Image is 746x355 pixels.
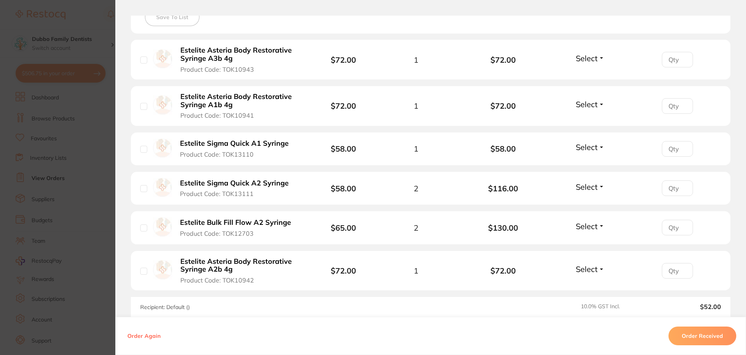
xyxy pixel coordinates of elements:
b: $58.00 [460,144,547,153]
img: Estelite Sigma Quick A1 Syringe [153,139,172,157]
b: $72.00 [331,101,356,111]
span: Recipient: Default ( ) [140,304,190,311]
span: Select [576,264,598,274]
button: Estelite Bulk Fill Flow A2 Syringe Product Code: TOK12703 [178,218,300,237]
b: $130.00 [460,223,547,232]
span: 2 [414,223,418,232]
span: Product Code: TOK12703 [180,230,254,237]
b: $72.00 [331,55,356,65]
span: Product Code: TOK10943 [180,66,254,73]
input: Qty [662,98,693,114]
img: Estelite Sigma Quick A2 Syringe [153,178,172,197]
span: Select [576,221,598,231]
b: Estelite Sigma Quick A2 Syringe [180,179,289,187]
span: 10.0 % GST Incl. [581,303,648,310]
b: $58.00 [331,144,356,154]
img: Estelite Asteria Body Restorative Syringe A1b 4g [153,95,172,115]
span: Product Code: TOK13110 [180,151,254,158]
span: 1 [414,144,418,153]
b: $72.00 [460,266,547,275]
button: Estelite Sigma Quick A2 Syringe Product Code: TOK13111 [178,179,297,198]
button: Select [573,221,607,231]
span: Select [576,142,598,152]
b: $58.00 [331,184,356,193]
span: 2 [414,184,418,193]
button: Order Again [125,332,163,339]
input: Qty [662,52,693,67]
span: Product Code: TOK13111 [180,190,254,197]
output: $52.00 [654,303,721,310]
b: $116.00 [460,184,547,193]
img: Estelite Asteria Body Restorative Syringe A2b 4g [153,260,172,279]
button: Select [573,142,607,152]
span: 1 [414,266,418,275]
button: Select [573,99,607,109]
input: Qty [662,263,693,279]
b: $72.00 [460,55,547,64]
span: 1 [414,101,418,110]
button: Save To List [145,8,199,26]
b: Estelite Bulk Fill Flow A2 Syringe [180,219,291,227]
span: Product Code: TOK10941 [180,112,254,119]
span: Select [576,182,598,192]
button: Select [573,53,607,63]
b: $65.00 [331,223,356,233]
b: Estelite Asteria Body Restorative Syringe A1b 4g [180,93,301,109]
span: 1 [414,55,418,64]
b: Estelite Asteria Body Restorative Syringe A3b 4g [180,46,301,62]
button: Estelite Asteria Body Restorative Syringe A1b 4g Product Code: TOK10941 [178,92,303,120]
button: Select [573,182,607,192]
input: Qty [662,180,693,196]
b: Estelite Sigma Quick A1 Syringe [180,140,289,148]
button: Estelite Sigma Quick A1 Syringe Product Code: TOK13110 [178,139,297,158]
img: Estelite Asteria Body Restorative Syringe A3b 4g [153,49,172,69]
button: Estelite Asteria Body Restorative Syringe A3b 4g Product Code: TOK10943 [178,46,303,73]
img: Estelite Bulk Fill Flow A2 Syringe [153,217,172,236]
input: Qty [662,220,693,235]
b: $72.00 [331,266,356,276]
button: Order Received [668,327,736,345]
b: Estelite Asteria Body Restorative Syringe A2b 4g [180,258,301,274]
button: Estelite Asteria Body Restorative Syringe A2b 4g Product Code: TOK10942 [178,257,303,284]
span: Select [576,99,598,109]
input: Qty [662,141,693,157]
span: Product Code: TOK10942 [180,277,254,284]
span: Select [576,53,598,63]
button: Select [573,264,607,274]
b: $72.00 [460,101,547,110]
